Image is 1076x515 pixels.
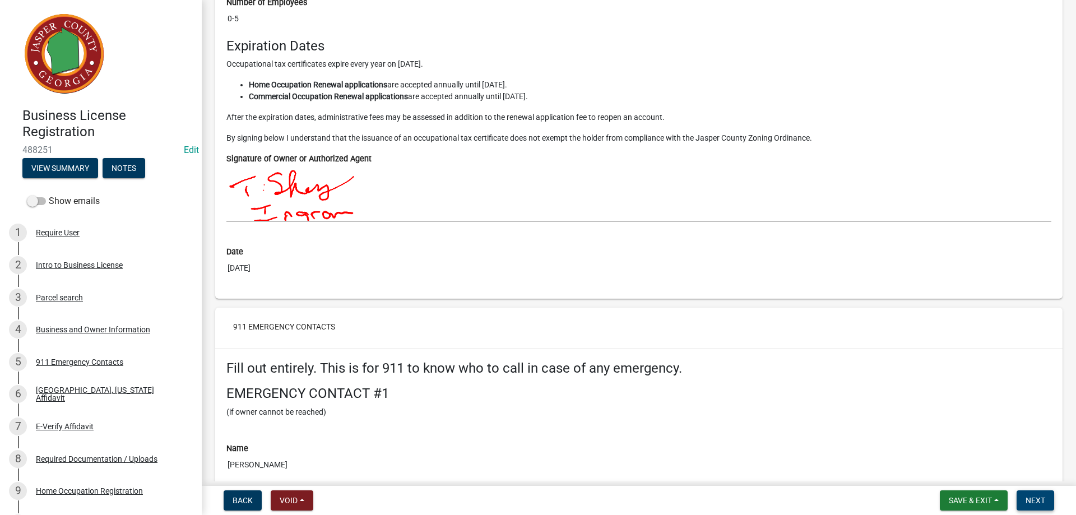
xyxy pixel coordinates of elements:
span: Next [1026,496,1045,505]
div: [GEOGRAPHIC_DATA], [US_STATE] Affidavit [36,386,184,402]
div: E-Verify Affidavit [36,423,94,430]
div: Business and Owner Information [36,326,150,333]
div: 911 Emergency Contacts [36,358,123,366]
wm-modal-confirm: Summary [22,164,98,173]
button: Notes [103,158,145,178]
label: Show emails [27,194,100,208]
h4: Expiration Dates [226,38,1051,54]
span: Back [233,496,253,505]
wm-modal-confirm: Notes [103,164,145,173]
div: 2 [9,256,27,274]
button: Next [1017,490,1054,511]
a: Edit [184,145,199,155]
div: Parcel search [36,294,83,301]
button: Save & Exit [940,490,1008,511]
p: After the expiration dates, administrative fees may be assessed in addition to the renewal applic... [226,112,1051,123]
div: 8 [9,450,27,468]
div: 5 [9,353,27,371]
strong: Home Occupation Renewal applications [249,80,387,89]
img: B7e8PGgZgloUAAAAAElFTkSuQmCC [226,165,368,221]
li: are accepted annually until [DATE]. [249,79,1051,91]
span: Save & Exit [949,496,992,505]
h4: Fill out entirely. This is for 911 to know who to call in case of any emergency. [226,360,1051,377]
strong: Commercial Occupation Renewal applications [249,92,408,101]
button: Void [271,490,313,511]
div: 4 [9,321,27,338]
div: 6 [9,385,27,403]
button: View Summary [22,158,98,178]
span: Void [280,496,298,505]
div: Required Documentation / Uploads [36,455,157,463]
img: Jasper County, Georgia [22,12,106,96]
div: 1 [9,224,27,242]
button: Back [224,490,262,511]
div: Require User [36,229,80,236]
h4: EMERGENCY CONTACT #1 [226,386,1051,402]
h4: Business License Registration [22,108,193,140]
button: 911 Emergency Contacts [224,317,344,337]
label: Date [226,248,243,256]
div: Home Occupation Registration [36,487,143,495]
p: Occupational tax certificates expire every year on [DATE]. [226,58,1051,70]
p: (if owner cannot be reached) [226,406,1051,418]
div: Intro to Business License [36,261,123,269]
span: 488251 [22,145,179,155]
div: 9 [9,482,27,500]
label: Name [226,445,248,453]
li: are accepted annually until [DATE]. [249,91,1051,103]
wm-modal-confirm: Edit Application Number [184,145,199,155]
div: 3 [9,289,27,307]
div: 7 [9,417,27,435]
label: Signature of Owner or Authorized Agent [226,155,372,163]
p: By signing below I understand that the issuance of an occupational tax certificate does not exemp... [226,132,1051,144]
